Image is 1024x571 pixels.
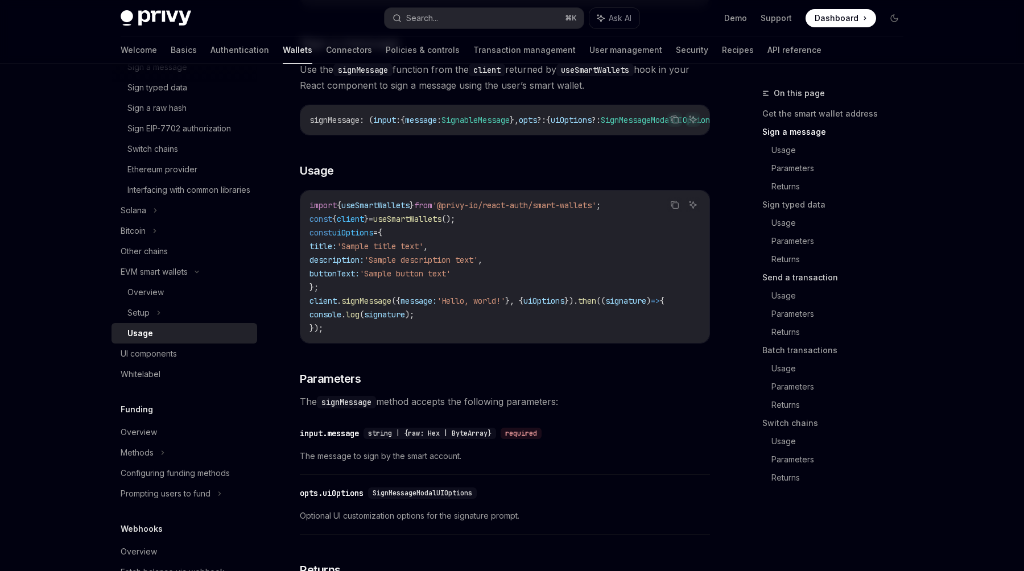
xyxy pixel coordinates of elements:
[121,10,191,26] img: dark logo
[309,268,360,279] span: buttonText:
[724,13,747,24] a: Demo
[771,287,912,305] a: Usage
[771,250,912,268] a: Returns
[762,123,912,141] a: Sign a message
[596,200,601,210] span: ;
[112,364,257,384] a: Whitelabel
[112,463,257,483] a: Configuring funding methods
[762,268,912,287] a: Send a transaction
[771,359,912,378] a: Usage
[771,378,912,396] a: Parameters
[360,115,373,125] span: : (
[300,487,364,499] div: opts.uiOptions
[300,163,334,179] span: Usage
[121,487,210,500] div: Prompting users to fund
[127,326,153,340] div: Usage
[551,115,592,125] span: uiOptions
[112,159,257,180] a: Ethereum provider
[309,309,341,320] span: console
[121,36,157,64] a: Welcome
[309,241,337,251] span: title:
[121,403,153,416] h5: Funding
[309,255,364,265] span: description:
[112,282,257,303] a: Overview
[385,8,584,28] button: Search...⌘K
[337,296,341,306] span: .
[309,227,332,238] span: const
[686,197,700,212] button: Ask AI
[578,296,596,306] span: then
[676,36,708,64] a: Security
[767,36,821,64] a: API reference
[364,255,478,265] span: 'Sample description text'
[373,489,472,498] span: SignMessageModalUIOptions
[127,142,178,156] div: Switch chains
[309,200,337,210] span: import
[806,9,876,27] a: Dashboard
[667,112,682,127] button: Copy the contents from the code block
[127,101,187,115] div: Sign a raw hash
[121,367,160,381] div: Whitelabel
[667,197,682,212] button: Copy the contents from the code block
[300,394,710,409] span: The method accepts the following parameters:
[337,241,423,251] span: 'Sample title text'
[309,214,332,224] span: const
[771,159,912,177] a: Parameters
[300,61,710,93] span: Use the function from the returned by hook in your React component to sign a message using the us...
[774,86,825,100] span: On this page
[771,214,912,232] a: Usage
[565,14,577,23] span: ⌘ K
[378,227,382,238] span: {
[771,323,912,341] a: Returns
[346,309,360,320] span: log
[437,115,441,125] span: :
[386,36,460,64] a: Policies & controls
[601,115,715,125] span: SignMessageModalUIOptions
[762,341,912,359] a: Batch transactions
[332,227,373,238] span: uiOptions
[369,214,373,224] span: =
[762,414,912,432] a: Switch chains
[885,9,903,27] button: Toggle dark mode
[596,296,605,306] span: ((
[368,429,492,438] span: string | {raw: Hex | ByteArray}
[771,177,912,196] a: Returns
[121,204,146,217] div: Solana
[112,77,257,98] a: Sign typed data
[300,428,359,439] div: input.message
[309,323,323,333] span: });
[121,446,154,460] div: Methods
[326,36,372,64] a: Connectors
[592,115,601,125] span: ?:
[410,200,414,210] span: }
[112,241,257,262] a: Other chains
[373,115,396,125] span: input
[478,255,482,265] span: ,
[761,13,792,24] a: Support
[762,196,912,214] a: Sign typed data
[337,200,341,210] span: {
[373,227,378,238] span: =
[501,428,542,439] div: required
[660,296,664,306] span: {
[414,200,432,210] span: from
[686,112,700,127] button: Ask AI
[505,296,523,306] span: }, {
[651,296,660,306] span: =>
[112,118,257,139] a: Sign EIP-7702 authorization
[406,11,438,25] div: Search...
[333,64,393,76] code: signMessage
[332,214,337,224] span: {
[121,245,168,258] div: Other chains
[127,285,164,299] div: Overview
[341,309,346,320] span: .
[210,36,269,64] a: Authentication
[121,425,157,439] div: Overview
[400,296,437,306] span: message:
[391,296,400,306] span: ({
[423,241,428,251] span: ,
[437,296,505,306] span: 'Hello, world!'
[396,115,400,125] span: :
[300,449,710,463] span: The message to sign by the smart account.
[112,180,257,200] a: Interfacing with common libraries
